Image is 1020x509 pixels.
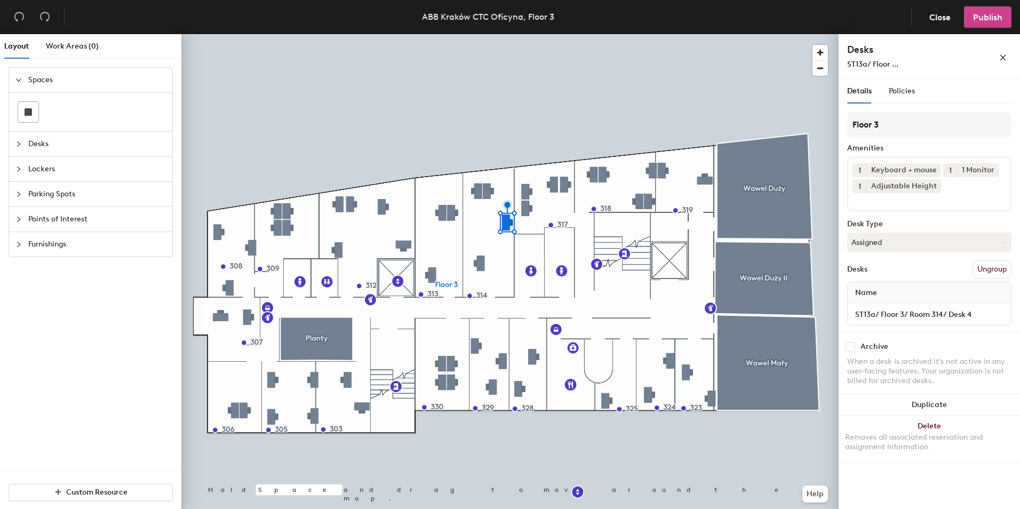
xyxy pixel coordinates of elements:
[852,163,866,177] button: 1
[15,191,22,197] span: collapsed
[999,54,1007,61] span: close
[14,11,25,22] span: undo
[860,343,888,351] div: Archive
[422,10,554,23] div: ABB Kraków CTC Oficyna, Floor 3
[943,163,957,177] button: 1
[15,141,22,147] span: collapsed
[847,86,872,96] span: Details
[973,12,1002,22] span: Publish
[9,484,173,501] button: Custom Resource
[850,283,882,303] span: Name
[46,42,99,51] span: Work Areas (0)
[949,165,952,176] span: 1
[858,181,861,192] span: 1
[34,6,55,28] button: Redo (⌘ + ⇧ + Z)
[866,179,941,193] div: Adjustable Height
[15,216,22,222] span: collapsed
[866,163,941,177] div: Keyboard + mouse
[9,6,30,28] button: Undo (⌘ + Z)
[852,179,866,193] button: 1
[15,241,22,248] span: collapsed
[847,43,965,57] h4: Desks
[973,260,1011,279] button: Ungroup
[4,42,29,51] span: Layout
[957,163,999,177] div: 1 Monitor
[802,486,828,503] button: Help
[28,132,166,156] span: Desks
[847,357,1011,386] div: When a desk is archived it's not active in any user-facing features. Your organization is not bil...
[847,233,1011,252] button: Assigned
[847,265,867,274] div: Desks
[920,6,960,28] button: Close
[839,394,1020,416] button: Duplicate
[66,488,127,497] span: Custom Resource
[929,12,951,22] span: Close
[964,6,1011,28] button: Publish
[847,60,898,69] span: ST13a/ Floor ...
[847,220,1011,228] div: Desk Type
[845,433,1014,452] div: Removes all associated reservation and assignment information
[850,307,1009,322] input: Unnamed desk
[15,77,22,83] span: expanded
[847,144,1011,153] div: Amenities
[28,68,166,92] span: Spaces
[28,157,166,181] span: Lockers
[28,207,166,232] span: Points of Interest
[28,182,166,206] span: Parking Spots
[839,416,1020,463] button: DeleteRemoves all associated reservation and assignment information
[858,165,861,176] span: 1
[28,232,166,257] span: Furnishings
[889,86,915,96] span: Policies
[15,166,22,172] span: collapsed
